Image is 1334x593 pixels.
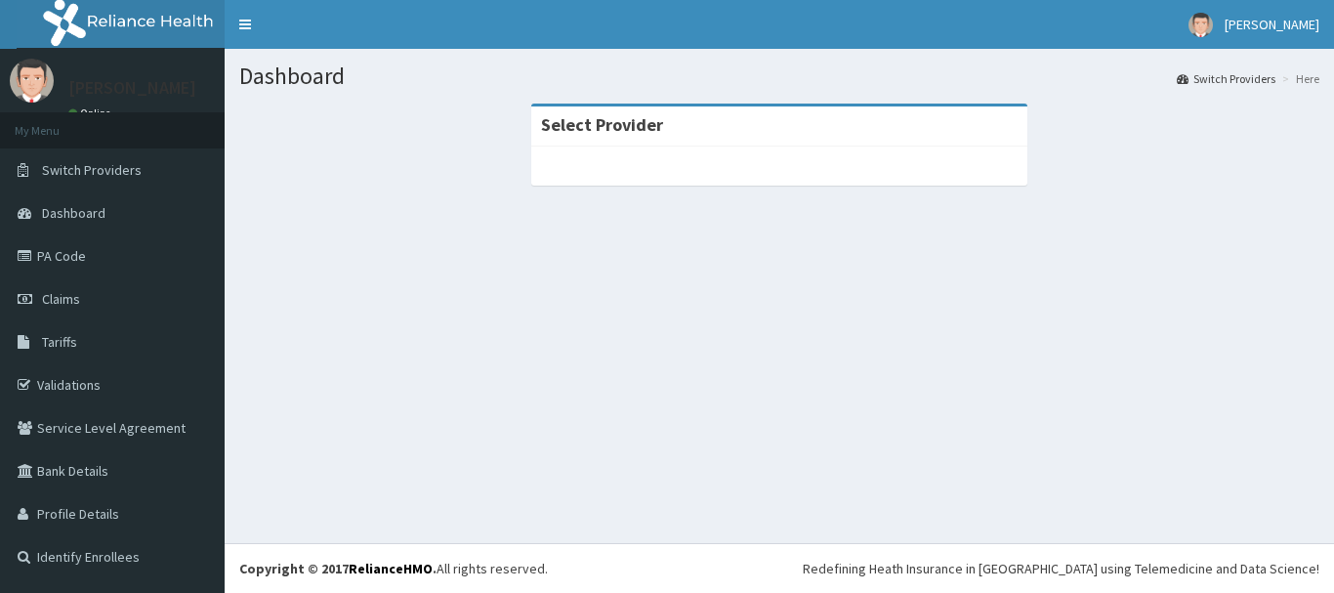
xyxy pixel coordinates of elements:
div: Redefining Heath Insurance in [GEOGRAPHIC_DATA] using Telemedicine and Data Science! [803,559,1319,578]
span: Switch Providers [42,161,142,179]
span: Claims [42,290,80,308]
span: [PERSON_NAME] [1225,16,1319,33]
footer: All rights reserved. [225,543,1334,593]
a: Online [68,106,115,120]
p: [PERSON_NAME] [68,79,196,97]
li: Here [1277,70,1319,87]
img: User Image [10,59,54,103]
a: Switch Providers [1177,70,1275,87]
span: Dashboard [42,204,105,222]
span: Tariffs [42,333,77,351]
strong: Select Provider [541,113,663,136]
img: User Image [1188,13,1213,37]
h1: Dashboard [239,64,1319,89]
strong: Copyright © 2017 . [239,560,437,577]
a: RelianceHMO [349,560,433,577]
